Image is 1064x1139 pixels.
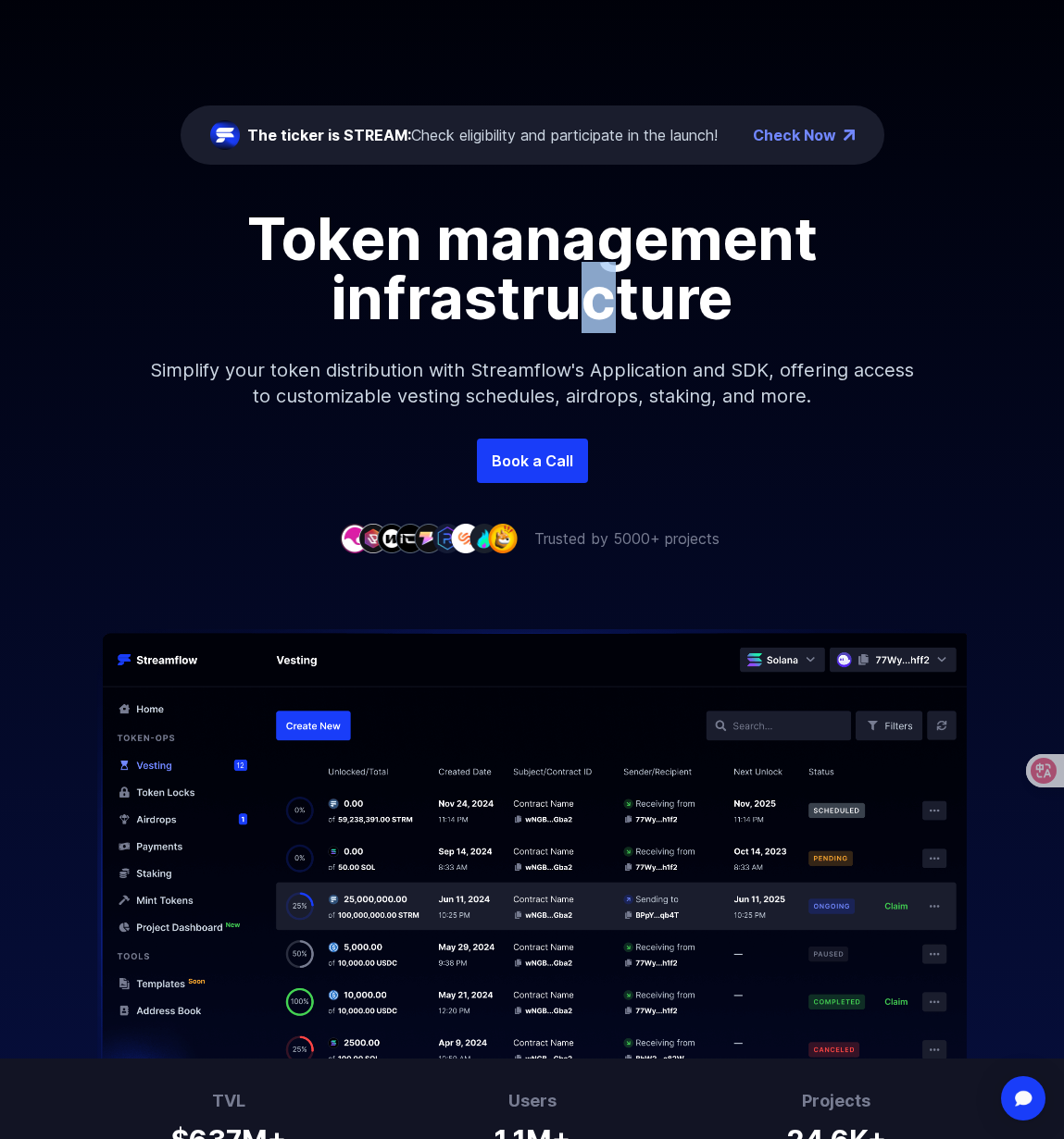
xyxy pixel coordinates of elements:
[753,124,836,146] a: Check Now
[451,524,481,552] img: company-7
[340,524,369,552] img: company-1
[414,524,444,552] img: company-5
[358,524,388,552] img: company-2
[210,120,240,150] img: streamflow-logo-circle.png
[432,524,462,552] img: company-6
[488,524,518,552] img: company-9
[844,130,855,141] img: top-right-arrow.png
[395,524,425,552] img: company-4
[247,124,718,146] div: Check eligibility and participate in the launch!
[116,209,949,328] h1: Token management infrastructure
[786,1088,886,1114] h3: Projects
[134,328,931,439] p: Simplify your token distribution with Streamflow's Application and SDK, offering access to custom...
[377,524,407,552] img: company-3
[1001,1076,1045,1120] div: Open Intercom Messenger
[494,1088,570,1114] h3: Users
[247,126,411,144] span: The ticker is STREAM:
[477,439,588,483] a: Book a Call
[469,524,499,552] img: company-8
[534,527,720,550] p: Trusted by 5000+ projects
[171,1088,286,1114] h3: TVL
